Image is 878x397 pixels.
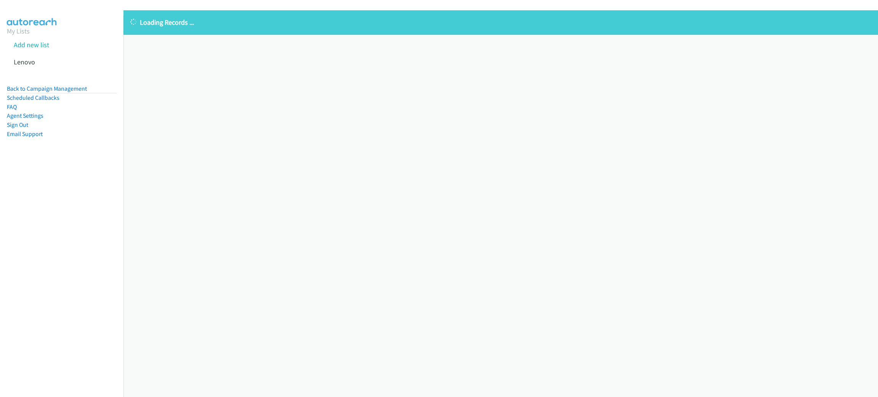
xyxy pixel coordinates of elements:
[14,58,35,66] a: Lenovo
[7,103,17,110] a: FAQ
[7,94,59,101] a: Scheduled Callbacks
[7,130,43,138] a: Email Support
[14,40,49,49] a: Add new list
[7,27,30,35] a: My Lists
[7,121,28,128] a: Sign Out
[7,85,87,92] a: Back to Campaign Management
[7,112,43,119] a: Agent Settings
[130,17,871,27] p: Loading Records ...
